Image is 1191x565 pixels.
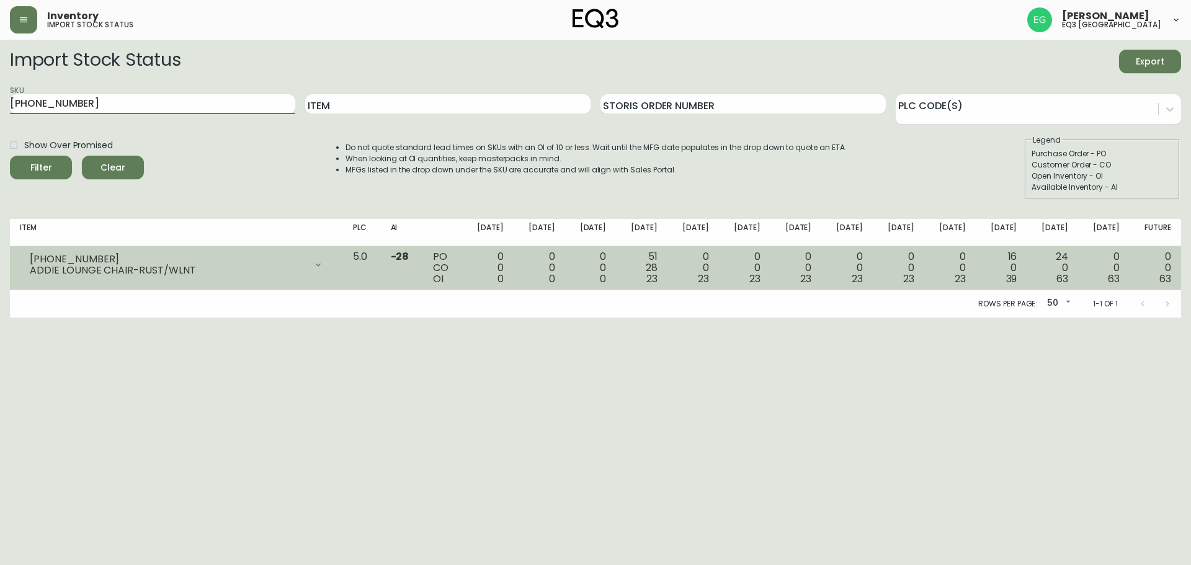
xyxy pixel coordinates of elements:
span: 23 [749,272,761,286]
div: 16 0 [986,251,1017,285]
div: 24 0 [1037,251,1068,285]
th: [DATE] [616,219,667,246]
div: [PHONE_NUMBER]ADDIE LOUNGE CHAIR-RUST/WLNT [20,251,333,278]
th: [DATE] [924,219,976,246]
div: 51 28 [626,251,658,285]
span: 0 [497,272,504,286]
div: [PHONE_NUMBER] [30,254,306,265]
li: MFGs listed in the drop down under the SKU are accurate and will align with Sales Portal. [346,164,847,176]
button: Filter [10,156,72,179]
th: [DATE] [976,219,1027,246]
th: [DATE] [770,219,822,246]
th: [DATE] [565,219,617,246]
span: 23 [852,272,863,286]
th: Item [10,219,343,246]
img: db11c1629862fe82d63d0774b1b54d2b [1027,7,1052,32]
th: AI [381,219,424,246]
button: Export [1119,50,1181,73]
div: 0 0 [1140,251,1171,285]
div: 0 0 [934,251,966,285]
li: Do not quote standard lead times on SKUs with an OI of 10 or less. Wait until the MFG date popula... [346,142,847,153]
th: [DATE] [1027,219,1078,246]
span: Export [1129,54,1171,69]
span: 63 [1056,272,1068,286]
div: 0 0 [472,251,504,285]
div: 0 0 [1088,251,1120,285]
span: 23 [646,272,658,286]
div: ADDIE LOUNGE CHAIR-RUST/WLNT [30,265,306,276]
span: 63 [1159,272,1171,286]
div: Customer Order - CO [1032,159,1173,171]
td: 5.0 [343,246,381,290]
span: [PERSON_NAME] [1062,11,1149,21]
h5: import stock status [47,21,133,29]
div: Available Inventory - AI [1032,182,1173,193]
span: 0 [549,272,555,286]
div: Purchase Order - PO [1032,148,1173,159]
div: PO CO [433,251,452,285]
legend: Legend [1032,135,1062,146]
div: 0 0 [780,251,812,285]
div: 0 0 [524,251,555,285]
span: OI [433,272,444,286]
span: Show Over Promised [24,139,113,152]
th: [DATE] [821,219,873,246]
div: 50 [1042,293,1073,314]
h2: Import Stock Status [10,50,181,73]
span: 23 [800,272,811,286]
span: Clear [92,160,134,176]
span: 23 [955,272,966,286]
span: 39 [1006,272,1017,286]
li: When looking at OI quantities, keep masterpacks in mind. [346,153,847,164]
th: [DATE] [462,219,514,246]
img: logo [573,9,618,29]
th: PLC [343,219,381,246]
span: Inventory [47,11,99,21]
th: [DATE] [719,219,770,246]
span: 63 [1108,272,1120,286]
button: Clear [82,156,144,179]
div: Filter [30,160,52,176]
div: 0 0 [883,251,914,285]
p: 1-1 of 1 [1093,298,1118,309]
span: 23 [698,272,709,286]
span: -28 [391,249,409,264]
div: 0 0 [729,251,761,285]
th: Future [1130,219,1181,246]
div: 0 0 [831,251,863,285]
h5: eq3 [GEOGRAPHIC_DATA] [1062,21,1161,29]
div: 0 0 [677,251,709,285]
span: 23 [903,272,914,286]
th: [DATE] [1078,219,1130,246]
span: 0 [600,272,606,286]
th: [DATE] [873,219,924,246]
div: 0 0 [575,251,607,285]
th: [DATE] [667,219,719,246]
th: [DATE] [514,219,565,246]
div: Open Inventory - OI [1032,171,1173,182]
p: Rows per page: [978,298,1037,309]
